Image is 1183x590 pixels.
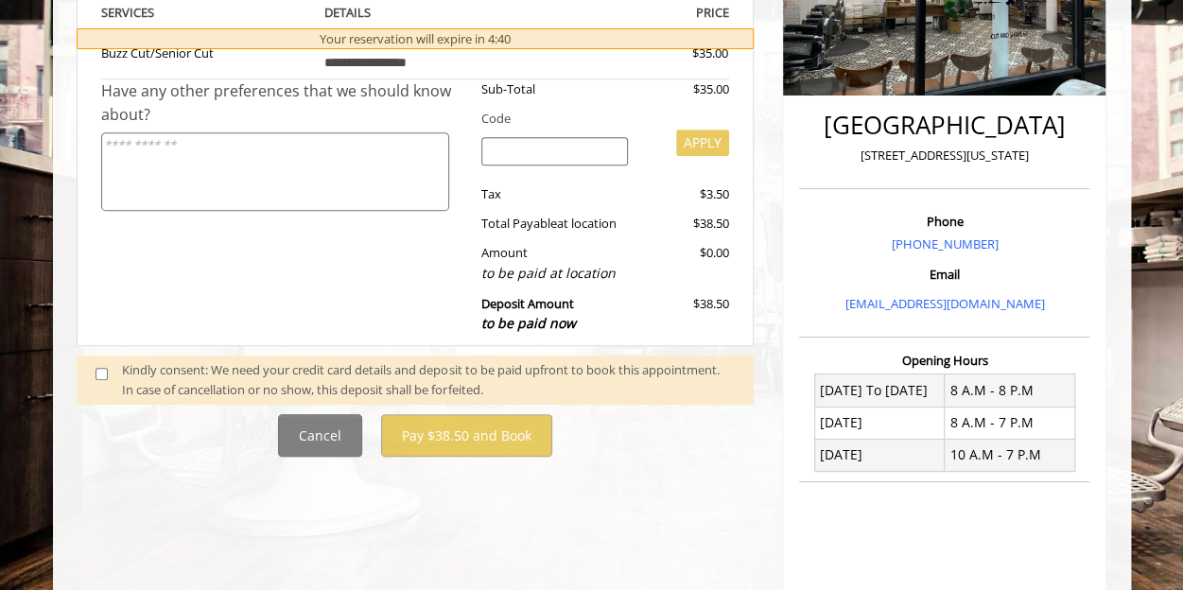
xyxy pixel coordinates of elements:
div: to be paid at location [481,263,628,284]
a: [PHONE_NUMBER] [891,235,998,252]
td: 8 A.M - 7 P.M [945,407,1075,439]
button: Pay $38.50 and Book [381,414,552,457]
div: $0.00 [642,243,729,284]
h3: Email [804,268,1085,281]
td: [DATE] [814,439,945,471]
h3: Opening Hours [799,354,1089,367]
div: Sub-Total [467,79,642,99]
p: [STREET_ADDRESS][US_STATE] [804,146,1085,165]
div: Kindly consent: We need your credit card details and deposit to be paid upfront to book this appo... [122,360,735,400]
div: $35.00 [642,79,729,99]
td: [DATE] [814,407,945,439]
div: $38.50 [642,294,729,335]
a: [EMAIL_ADDRESS][DOMAIN_NAME] [844,295,1044,312]
span: at location [557,215,617,232]
div: Tax [467,184,642,204]
td: [DATE] To [DATE] [814,374,945,407]
div: Code [467,109,729,129]
b: Deposit Amount [481,295,576,333]
th: DETAILS [310,2,520,24]
button: APPLY [676,130,729,156]
div: Total Payable [467,214,642,234]
button: Cancel [278,414,362,457]
div: $3.50 [642,184,729,204]
td: Buzz Cut/Senior Cut [101,24,311,79]
div: Have any other preferences that we should know about? [101,79,468,128]
td: 8 A.M - 8 P.M [945,374,1075,407]
div: Amount [467,243,642,284]
div: $38.50 [642,214,729,234]
td: 10 A.M - 7 P.M [945,439,1075,471]
h3: Phone [804,215,1085,228]
th: PRICE [520,2,730,24]
th: SERVICE [101,2,311,24]
span: S [148,4,154,21]
div: $35.00 [624,43,728,63]
span: to be paid now [481,314,576,332]
div: Your reservation will expire in 4:40 [77,28,755,50]
h2: [GEOGRAPHIC_DATA] [804,112,1085,139]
